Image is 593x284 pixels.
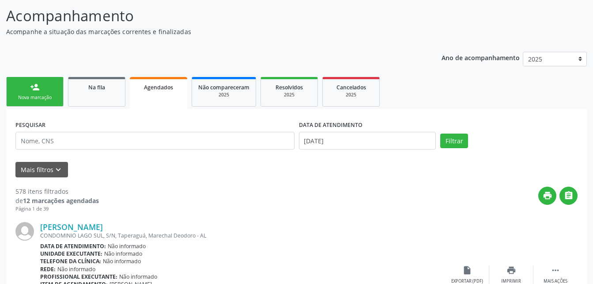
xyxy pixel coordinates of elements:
[40,242,106,250] b: Data de atendimento:
[53,165,63,175] i: keyboard_arrow_down
[198,84,249,91] span: Não compareceram
[40,250,102,257] b: Unidade executante:
[336,84,366,91] span: Cancelados
[144,84,173,91] span: Agendados
[198,92,249,98] div: 2025
[40,265,56,273] b: Rede:
[15,118,45,132] label: PESQUISAR
[440,134,468,149] button: Filtrar
[462,265,472,275] i: insert_drive_file
[276,84,303,91] span: Resolvidos
[551,265,560,275] i: 
[6,5,413,27] p: Acompanhamento
[329,92,373,98] div: 2025
[40,273,117,280] b: Profissional executante:
[15,205,99,213] div: Página 1 de 39
[40,222,103,232] a: [PERSON_NAME]
[30,82,40,92] div: person_add
[6,27,413,36] p: Acompanhe a situação das marcações correntes e finalizadas
[15,162,68,177] button: Mais filtroskeyboard_arrow_down
[15,187,99,196] div: 578 itens filtrados
[40,232,445,239] div: CONDOMINIO LAGO SUL, S/N, Taperaguá, Marechal Deodoro - AL
[103,257,141,265] span: Não informado
[15,196,99,205] div: de
[15,222,34,241] img: img
[564,191,574,200] i: 
[559,187,578,205] button: 
[108,242,146,250] span: Não informado
[267,92,311,98] div: 2025
[299,118,363,132] label: DATA DE ATENDIMENTO
[119,273,157,280] span: Não informado
[23,196,99,205] strong: 12 marcações agendadas
[538,187,556,205] button: print
[104,250,142,257] span: Não informado
[15,132,295,150] input: Nome, CNS
[13,94,57,101] div: Nova marcação
[299,132,436,150] input: Selecione um intervalo
[88,84,105,91] span: Na fila
[57,265,95,273] span: Não informado
[506,265,516,275] i: print
[40,257,101,265] b: Telefone da clínica:
[543,191,552,200] i: print
[442,52,520,63] p: Ano de acompanhamento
